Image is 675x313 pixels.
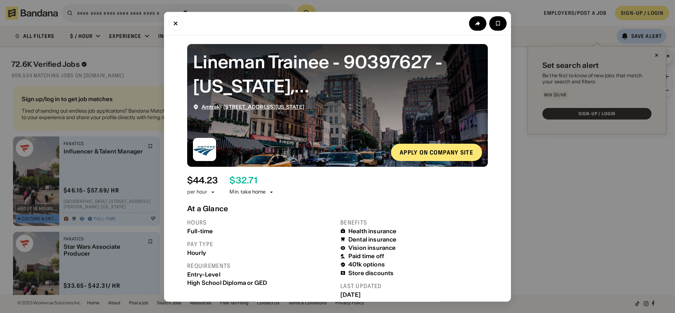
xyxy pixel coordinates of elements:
div: Requirements [187,262,335,269]
a: [STREET_ADDRESS][US_STATE] [223,103,304,110]
a: Amtrak [202,103,220,110]
button: Close [168,16,183,30]
div: Last updated [340,282,488,290]
div: 401k options [348,261,385,268]
div: [DATE] [340,291,488,298]
div: Store discounts [348,269,394,276]
div: Apply on company site [400,149,473,155]
div: Hours [187,218,335,226]
div: At a Glance [187,204,488,213]
div: Health insurance [348,227,397,234]
div: Min. take home [229,188,274,196]
img: Amtrak logo [193,138,216,161]
div: Lineman Trainee - 90397627 - New York, NY [193,49,482,98]
div: Entry-Level [187,271,335,278]
div: Pay type [187,240,335,248]
div: Benefits [340,218,488,226]
div: Paid time off [348,253,384,260]
div: Dental insurance [348,236,397,243]
div: $ 32.71 [229,175,257,186]
div: High School Diploma or GED [187,279,335,286]
div: $ 44.23 [187,175,218,186]
div: Full-time [187,227,335,234]
div: · [202,104,304,110]
div: Vision insurance [348,244,396,251]
div: per hour [187,188,207,196]
div: Hourly [187,249,335,256]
